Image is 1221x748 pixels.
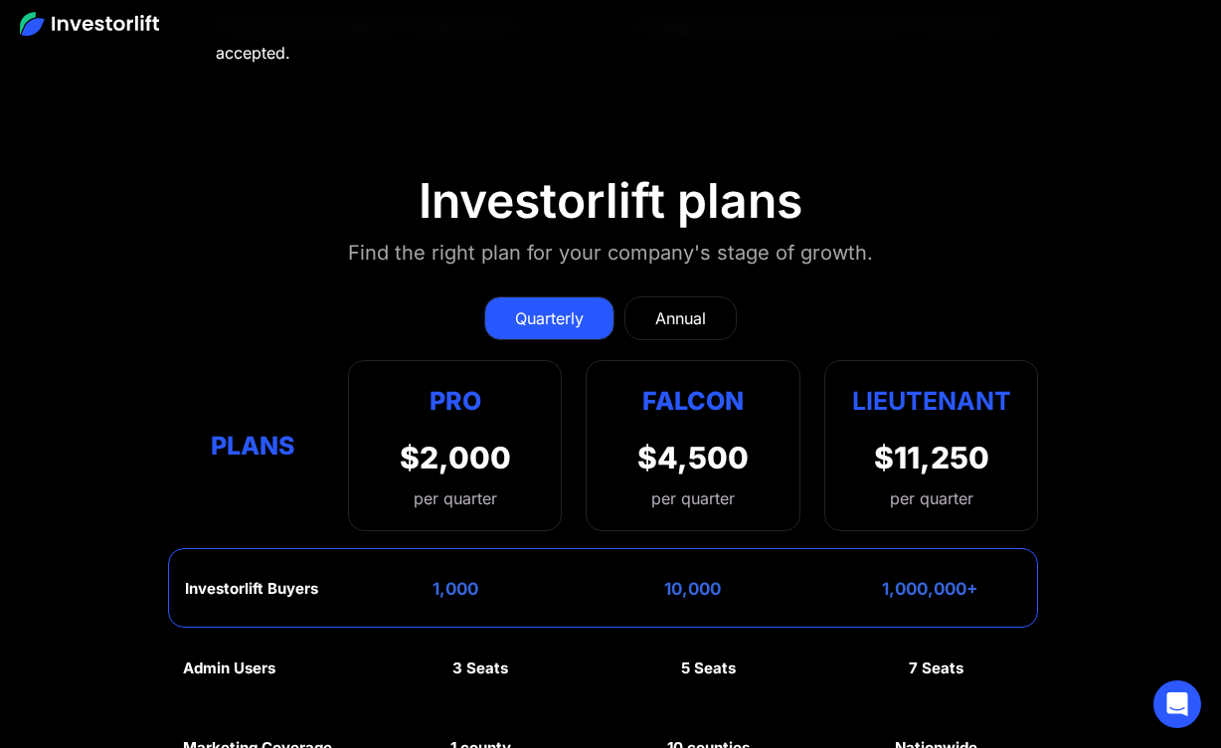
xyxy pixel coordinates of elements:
div: 1,000,000+ [882,579,978,599]
div: Admin Users [183,659,275,677]
div: Quarterly [515,306,584,330]
div: Investorlift Buyers [185,580,318,598]
div: 1,000 [433,579,478,599]
div: 7 Seats [909,659,963,677]
div: per quarter [651,486,735,510]
div: $11,250 [874,440,989,475]
div: 10,000 [664,579,721,599]
div: Annual [655,306,706,330]
div: Open Intercom Messenger [1153,680,1201,728]
div: Find the right plan for your company's stage of growth. [348,237,873,269]
div: $2,000 [400,440,511,475]
div: per quarter [890,486,973,510]
div: Falcon [642,381,744,420]
strong: Lieutenant [852,386,1011,416]
div: per quarter [400,486,511,510]
div: 3 Seats [452,659,508,677]
div: Pro [400,381,511,420]
div: Investorlift plans [419,172,802,230]
div: 5 Seats [681,659,736,677]
div: $4,500 [637,440,749,475]
div: Plans [183,427,324,466]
